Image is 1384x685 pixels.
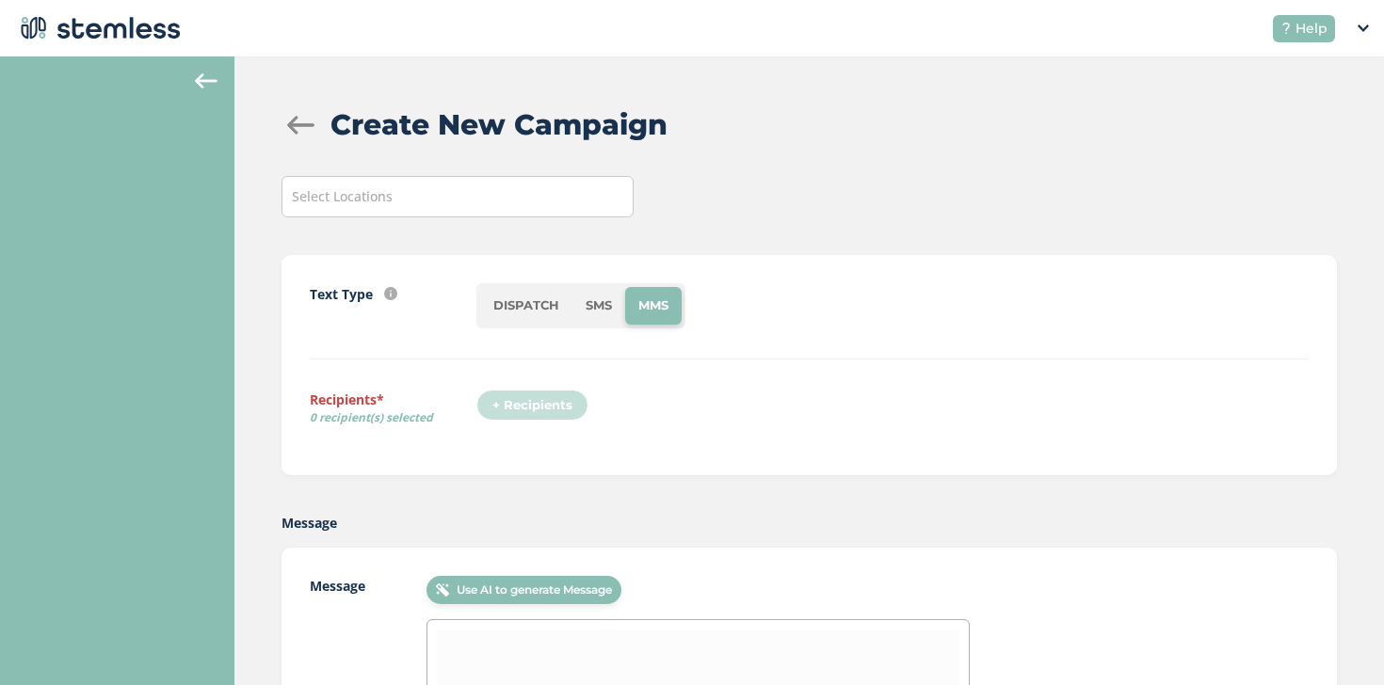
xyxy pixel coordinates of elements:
[625,287,682,325] li: MMS
[572,287,625,325] li: SMS
[310,409,476,426] span: 0 recipient(s) selected
[1290,595,1384,685] iframe: Chat Widget
[480,287,572,325] li: DISPATCH
[1295,19,1328,39] span: Help
[310,284,373,304] label: Text Type
[457,581,612,598] span: Use AI to generate Message
[310,390,476,433] label: Recipients*
[1280,23,1292,34] img: icon-help-white-03924b79.svg
[195,73,217,88] img: icon-arrow-back-accent-c549486e.svg
[384,287,397,300] img: icon-info-236977d2.svg
[282,513,337,533] label: Message
[330,104,668,146] h2: Create New Campaign
[292,187,393,205] span: Select Locations
[15,9,181,47] img: logo-dark-0685b13c.svg
[1358,24,1369,32] img: icon_down-arrow-small-66adaf34.svg
[426,576,621,604] button: Use AI to generate Message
